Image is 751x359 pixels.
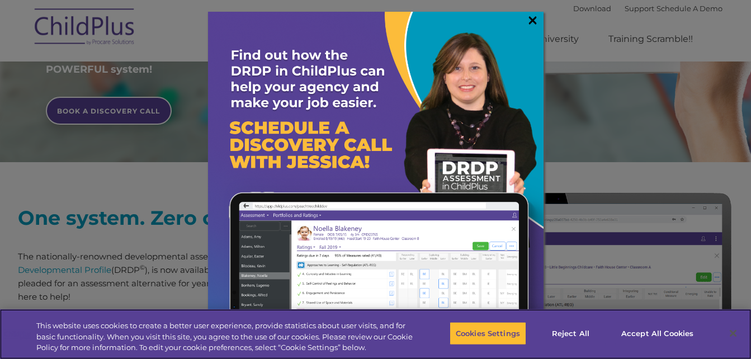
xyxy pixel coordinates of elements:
div: This website uses cookies to create a better user experience, provide statistics about user visit... [36,320,413,353]
button: Close [721,321,745,346]
a: × [526,15,539,26]
button: Cookies Settings [450,322,526,345]
button: Accept All Cookies [615,322,700,345]
button: Reject All [536,322,606,345]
